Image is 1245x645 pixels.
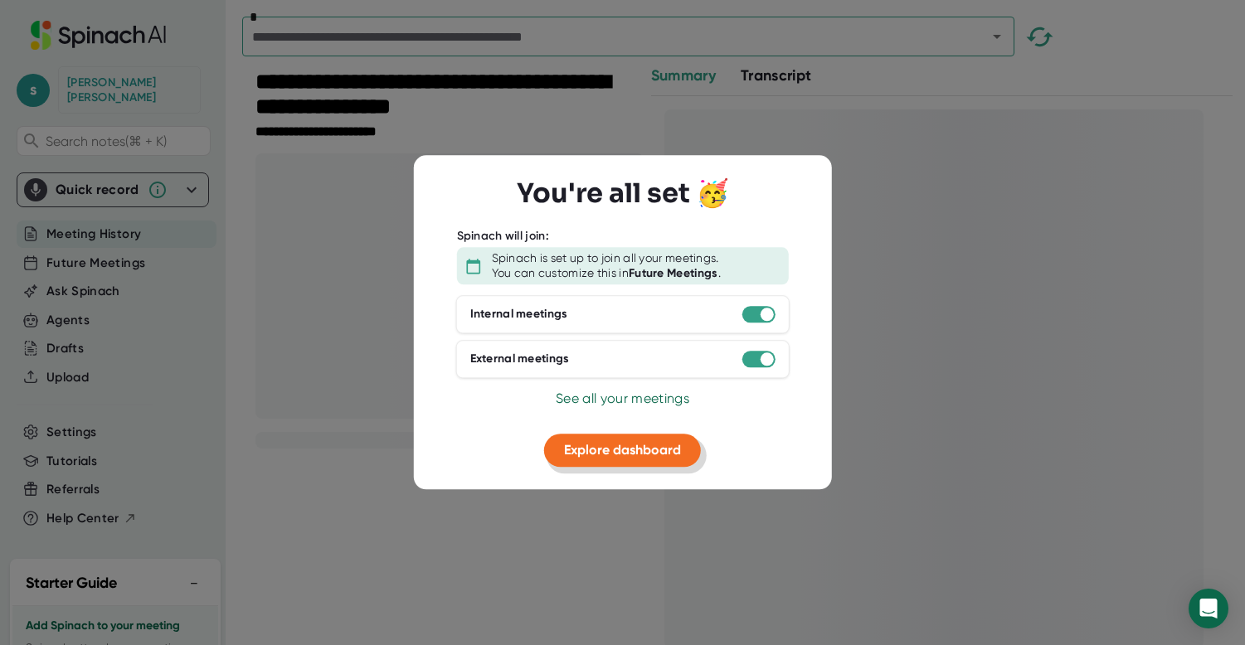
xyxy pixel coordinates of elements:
[1189,589,1228,628] div: Open Intercom Messenger
[544,434,701,467] button: Explore dashboard
[457,229,549,244] div: Spinach will join:
[556,390,689,406] span: See all your meetings
[564,442,681,458] span: Explore dashboard
[470,308,568,322] div: Internal meetings
[492,251,719,266] div: Spinach is set up to join all your meetings.
[556,389,689,409] button: See all your meetings
[492,266,721,281] div: You can customize this in .
[470,352,570,367] div: External meetings
[629,266,718,280] b: Future Meetings
[517,178,729,210] h3: You're all set 🥳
